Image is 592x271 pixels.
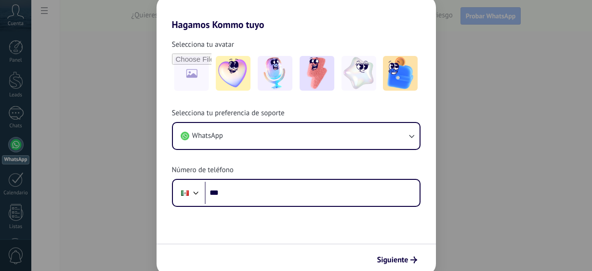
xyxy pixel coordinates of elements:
[176,183,194,203] div: Mexico: + 52
[300,56,334,91] img: -3.jpeg
[216,56,250,91] img: -1.jpeg
[377,257,408,263] span: Siguiente
[373,252,421,268] button: Siguiente
[342,56,376,91] img: -4.jpeg
[173,123,420,149] button: WhatsApp
[383,56,418,91] img: -5.jpeg
[258,56,292,91] img: -2.jpeg
[172,40,234,50] span: Selecciona tu avatar
[172,165,234,175] span: Número de teléfono
[172,108,285,118] span: Selecciona tu preferencia de soporte
[192,131,223,141] span: WhatsApp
